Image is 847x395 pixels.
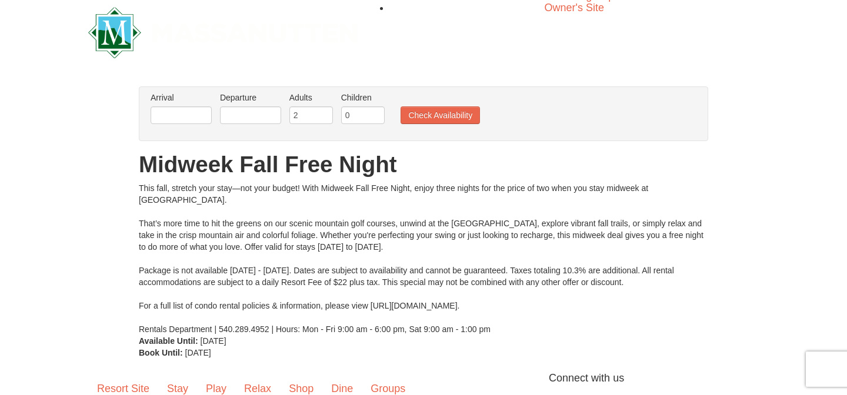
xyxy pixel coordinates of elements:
img: Massanutten Resort Logo [88,7,358,58]
p: Connect with us [88,370,759,386]
div: This fall, stretch your stay—not your budget! With Midweek Fall Free Night, enjoy three nights fo... [139,182,708,335]
button: Check Availability [401,106,480,124]
a: Massanutten Resort [88,17,358,45]
span: [DATE] [201,336,226,346]
span: [DATE] [185,348,211,357]
label: Departure [220,92,281,103]
h1: Midweek Fall Free Night [139,153,708,176]
strong: Book Until: [139,348,183,357]
label: Arrival [151,92,212,103]
label: Children [341,92,385,103]
label: Adults [289,92,333,103]
a: Owner's Site [545,2,604,14]
strong: Available Until: [139,336,198,346]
